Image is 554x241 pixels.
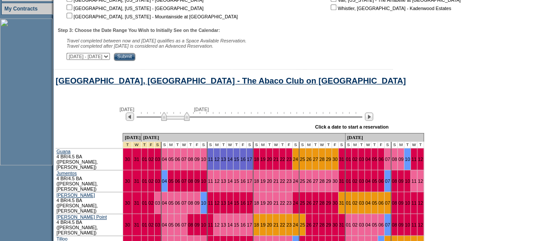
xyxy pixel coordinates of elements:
a: 25 [300,222,305,227]
a: 04 [162,200,167,206]
a: 08 [392,222,397,227]
a: 18 [254,200,259,206]
a: 13 [221,157,226,162]
a: 31 [134,200,139,206]
td: 4 BR/4.5 BA ([PERSON_NAME], [PERSON_NAME]) [56,170,123,192]
a: 01 [346,222,351,227]
a: 13 [221,200,226,206]
div: Click a date to start a reservation [315,124,388,129]
td: W [273,142,279,148]
td: T [371,142,378,148]
a: 28 [319,200,325,206]
a: 20 [267,222,272,227]
a: 30 [332,157,338,162]
a: 30 [125,157,130,162]
a: 09 [398,222,403,227]
a: 14 [227,222,233,227]
td: T [358,142,365,148]
a: 11 [208,200,213,206]
a: 11 [208,222,213,227]
a: 01 [346,200,351,206]
a: 09 [194,200,200,206]
a: 21 [273,157,279,162]
a: 09 [194,222,200,227]
a: 05 [168,178,173,184]
a: 02 [148,222,154,227]
td: S [208,142,214,148]
a: 05 [372,200,377,206]
a: 04 [365,178,371,184]
a: 25 [300,200,305,206]
td: F [378,142,385,148]
td: S [247,142,254,148]
td: New Year's [141,142,148,148]
a: 12 [418,222,423,227]
a: 31 [339,200,344,206]
a: 28 [319,178,325,184]
a: 17 [247,178,252,184]
a: 21 [273,222,279,227]
a: 11 [208,157,213,162]
td: 4 BR/4.5 BA ([PERSON_NAME], [PERSON_NAME]) [56,148,123,170]
a: 08 [392,178,397,184]
td: [DATE] [123,133,141,142]
a: 18 [254,222,259,227]
td: [DATE] [346,133,424,142]
a: 16 [240,178,246,184]
a: 17 [247,200,252,206]
a: 05 [372,178,377,184]
a: 12 [214,157,219,162]
a: 03 [155,200,160,206]
a: 08 [188,200,193,206]
a: 31 [339,222,344,227]
a: 09 [194,178,200,184]
span: Travel completed between now and [DATE] qualifies as a Space Available Reservation. [67,38,247,43]
a: 06 [378,200,384,206]
span: [DATE] [194,107,209,112]
a: 07 [385,200,390,206]
a: 13 [221,222,226,227]
a: Guana [56,149,71,154]
td: S [293,142,300,148]
span: [DATE] [120,107,134,112]
a: 24 [293,200,298,206]
td: T [312,142,319,148]
a: 31 [339,178,344,184]
a: 07 [181,222,187,227]
a: 26 [306,157,311,162]
a: 09 [398,200,403,206]
a: 11 [411,178,416,184]
a: 06 [175,222,180,227]
input: Submit [114,53,135,61]
a: 14 [227,178,233,184]
a: 23 [286,178,292,184]
a: 29 [326,222,331,227]
a: 08 [188,157,193,162]
a: 22 [280,157,285,162]
a: 06 [175,157,180,162]
a: 31 [339,157,344,162]
td: New Year's [123,142,132,148]
a: 17 [247,157,252,162]
img: Previous [126,112,134,121]
a: 02 [352,200,357,206]
a: 25 [300,157,305,162]
a: 24 [293,157,298,162]
a: 19 [260,222,265,227]
a: 01 [142,200,147,206]
a: 12 [214,178,219,184]
a: 19 [260,200,265,206]
a: 14 [227,200,233,206]
a: 15 [234,200,239,206]
td: New Year's [132,142,141,148]
a: 01 [142,178,147,184]
a: 12 [418,178,423,184]
a: 22 [280,222,285,227]
a: 03 [155,222,160,227]
td: S [346,142,352,148]
td: S [392,142,398,148]
a: My Contracts [4,6,38,12]
a: 06 [378,157,384,162]
a: 23 [286,200,292,206]
td: W [227,142,233,148]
